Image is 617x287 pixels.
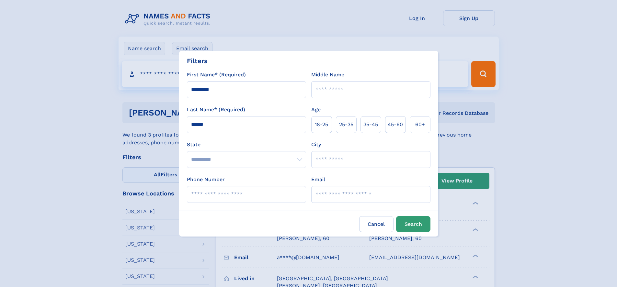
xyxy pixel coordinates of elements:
label: Phone Number [187,176,225,183]
label: Age [311,106,321,114]
label: City [311,141,321,149]
label: Last Name* (Required) [187,106,245,114]
label: First Name* (Required) [187,71,246,79]
label: Cancel [359,216,394,232]
div: Filters [187,56,208,66]
span: 25‑35 [339,121,353,128]
span: 60+ [415,121,425,128]
label: Email [311,176,325,183]
label: State [187,141,306,149]
span: 45‑60 [388,121,403,128]
span: 18‑25 [315,121,328,128]
label: Middle Name [311,71,344,79]
button: Search [396,216,430,232]
span: 35‑45 [363,121,378,128]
